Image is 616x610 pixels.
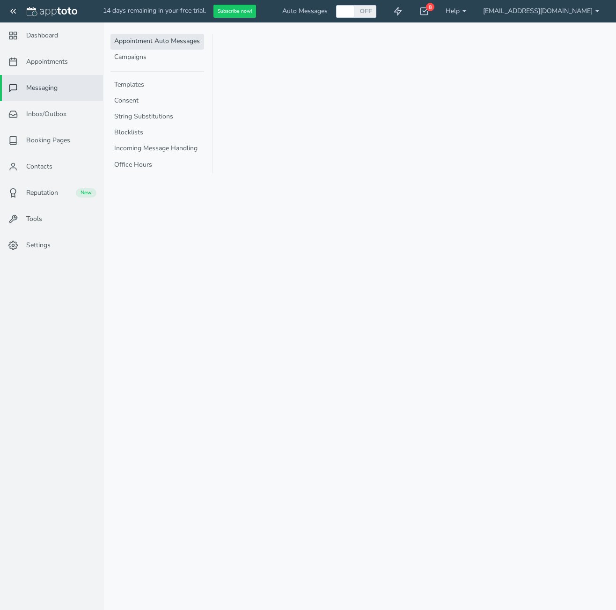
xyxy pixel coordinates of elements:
[110,93,204,109] a: Consent
[110,157,204,173] a: Office Hours
[26,83,58,93] span: Messaging
[110,50,204,66] a: Campaigns
[26,162,52,171] span: Contacts
[26,188,58,198] span: Reputation
[103,6,206,15] span: 14 days remaining in your free trial.
[27,7,77,16] img: logo-apptoto--white.svg
[26,136,70,145] span: Booking Pages
[110,34,204,50] a: Appointment Auto Messages
[110,125,204,141] a: Blocklists
[76,188,96,198] div: New
[110,109,204,125] a: String Substitutions
[110,141,204,157] a: Incoming Message Handling
[26,57,68,66] span: Appointments
[26,110,66,119] span: Inbox/Outbox
[110,77,204,93] a: Templates
[26,214,42,224] span: Tools
[426,3,434,11] div: 8
[26,241,51,250] span: Settings
[213,5,256,18] button: Subscribe now!
[359,7,373,15] label: OFF
[282,7,328,16] span: Auto Messages
[26,31,58,40] span: Dashboard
